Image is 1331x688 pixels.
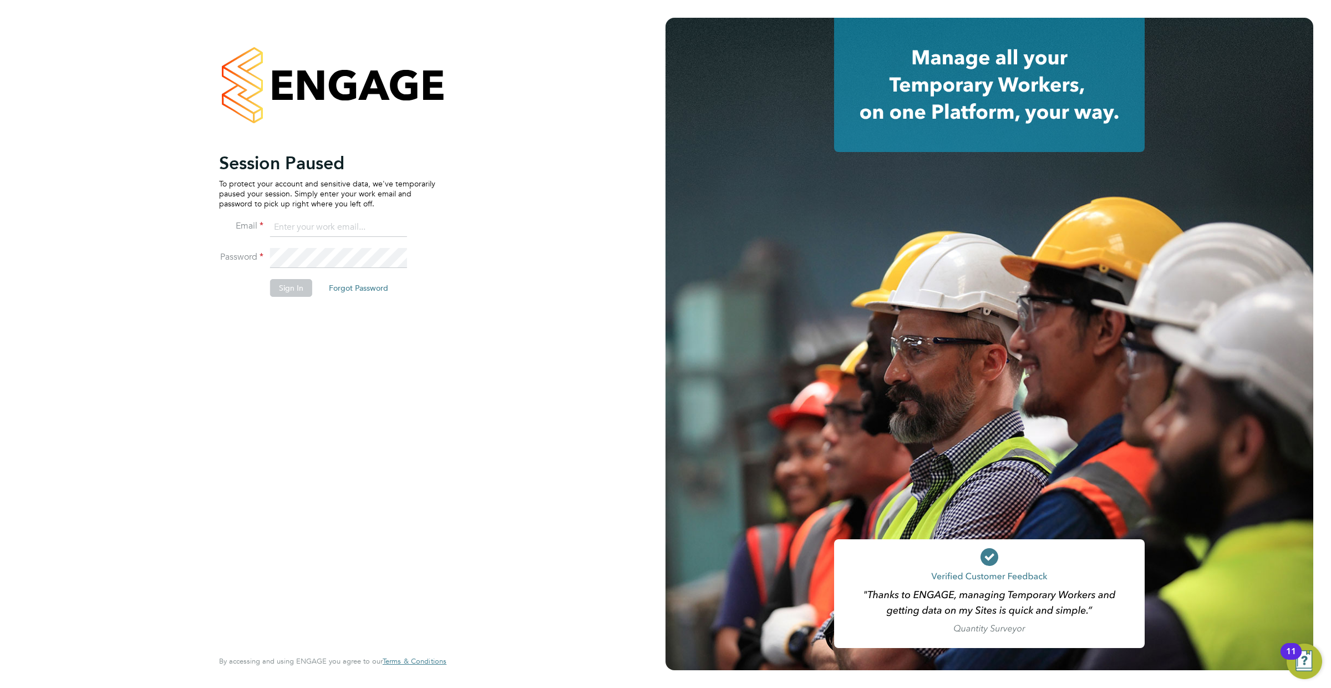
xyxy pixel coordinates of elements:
[1286,651,1296,666] div: 11
[219,152,435,174] h2: Session Paused
[383,656,446,666] span: Terms & Conditions
[383,657,446,666] a: Terms & Conditions
[219,656,446,666] span: By accessing and using ENGAGE you agree to our
[270,279,312,297] button: Sign In
[1287,644,1322,679] button: Open Resource Center, 11 new notifications
[320,279,397,297] button: Forgot Password
[219,251,263,263] label: Password
[270,217,407,237] input: Enter your work email...
[219,179,435,209] p: To protect your account and sensitive data, we've temporarily paused your session. Simply enter y...
[219,220,263,232] label: Email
